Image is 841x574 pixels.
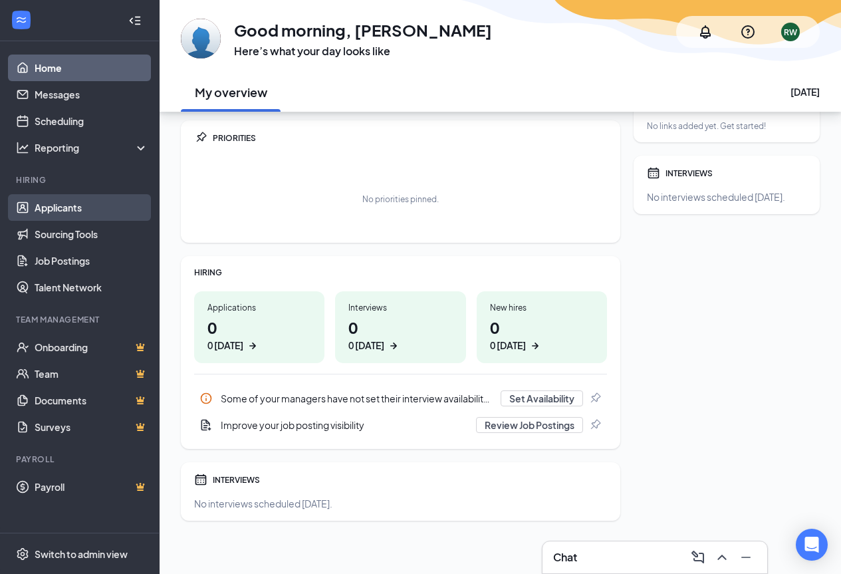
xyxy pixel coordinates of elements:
div: No priorities pinned. [362,194,439,205]
a: OnboardingCrown [35,334,148,360]
a: TeamCrown [35,360,148,387]
svg: Pin [588,418,602,432]
a: InfoSome of your managers have not set their interview availability yetSet AvailabilityPin [194,385,607,412]
button: Set Availability [501,390,583,406]
div: Improve your job posting visibility [194,412,607,438]
a: DocumentAddImprove your job posting visibilityReview Job PostingsPin [194,412,607,438]
svg: ChevronUp [714,549,730,565]
a: PayrollCrown [35,474,148,500]
a: Home [35,55,148,81]
a: Job Postings [35,247,148,274]
div: 0 [DATE] [348,339,384,353]
h2: My overview [195,84,267,100]
div: 0 [DATE] [207,339,243,353]
h3: Here’s what your day looks like [234,44,492,59]
div: Team Management [16,314,146,325]
svg: Calendar [647,166,660,180]
svg: Notifications [697,24,713,40]
svg: Pin [588,392,602,405]
a: Interviews00 [DATE]ArrowRight [335,291,465,363]
div: Open Intercom Messenger [796,529,828,561]
svg: Minimize [738,549,754,565]
svg: Collapse [128,14,142,27]
div: Some of your managers have not set their interview availability yet [194,385,607,412]
div: [DATE] [790,85,820,98]
svg: Info [199,392,213,405]
div: INTERVIEWS [213,474,607,486]
div: INTERVIEWS [665,168,806,179]
svg: Calendar [194,473,207,486]
h1: Good morning, [PERSON_NAME] [234,19,492,41]
button: ComposeMessage [687,547,709,568]
button: Minimize [735,547,757,568]
img: Robyn Wallner [181,19,221,59]
svg: ArrowRight [246,339,259,353]
button: ChevronUp [711,547,733,568]
a: Applications00 [DATE]ArrowRight [194,291,324,363]
a: SurveysCrown [35,414,148,440]
a: Messages [35,81,148,108]
h1: 0 [348,316,452,353]
div: Payroll [16,454,146,465]
div: Hiring [16,174,146,186]
h3: Chat [553,550,577,565]
svg: ComposeMessage [690,549,706,565]
svg: Settings [16,547,29,561]
div: PRIORITIES [213,132,607,144]
a: Applicants [35,194,148,221]
div: Applications [207,302,311,313]
h1: 0 [490,316,594,353]
div: No interviews scheduled [DATE]. [647,190,806,204]
div: Some of your managers have not set their interview availability yet [221,392,493,405]
svg: WorkstreamLogo [15,13,28,27]
div: No links added yet. Get started! [647,120,806,132]
svg: Analysis [16,141,29,154]
button: Review Job Postings [476,417,583,433]
h1: 0 [207,316,311,353]
div: New hires [490,302,594,313]
svg: ArrowRight [387,339,400,353]
div: Reporting [35,141,149,154]
svg: Pin [194,131,207,144]
a: DocumentsCrown [35,387,148,414]
div: Improve your job posting visibility [221,418,468,432]
svg: QuestionInfo [740,24,756,40]
svg: ArrowRight [529,339,542,353]
a: Sourcing Tools [35,221,148,247]
div: No interviews scheduled [DATE]. [194,497,607,510]
div: Switch to admin view [35,547,128,561]
a: Talent Network [35,274,148,301]
div: RW [784,27,797,38]
svg: DocumentAdd [199,418,213,432]
div: HIRING [194,267,607,278]
div: 0 [DATE] [490,339,526,353]
a: New hires00 [DATE]ArrowRight [477,291,607,363]
div: Interviews [348,302,452,313]
a: Scheduling [35,108,148,134]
